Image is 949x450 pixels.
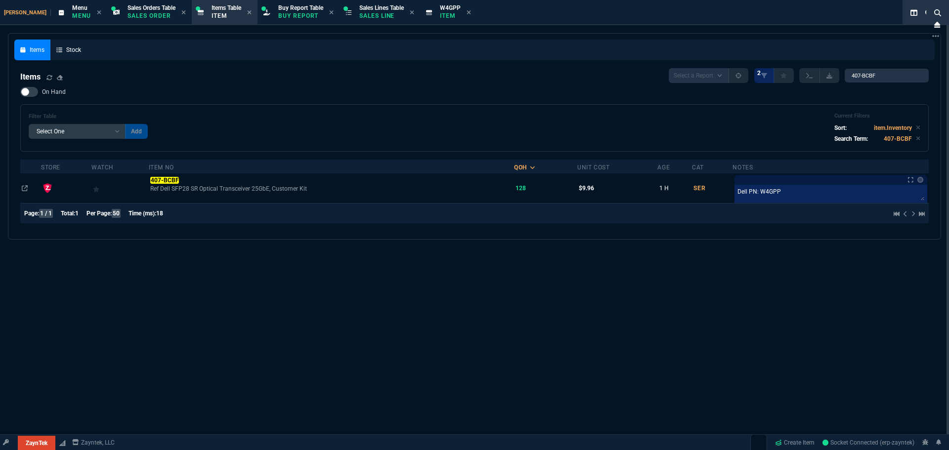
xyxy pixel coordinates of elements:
[516,185,526,192] span: 128
[4,9,51,16] span: [PERSON_NAME]
[834,123,847,132] p: Sort:
[75,210,79,217] span: 1
[692,164,704,171] div: Cat
[149,164,174,171] div: Item No
[733,164,753,171] div: Notes
[834,134,868,143] p: Search Term:
[61,210,75,217] span: Total:
[359,12,404,20] p: Sales Line
[29,113,148,120] h6: Filter Table
[757,69,761,77] span: 2
[72,4,87,11] span: Menu
[39,209,53,218] span: 1 / 1
[930,7,945,19] nx-icon: Search
[97,9,101,17] nx-icon: Close Tab
[921,7,936,19] nx-icon: Search
[150,185,513,193] span: Ref Dell SFP28 SR Optical Transceiver 25GbE, Customer Kit
[278,4,323,11] span: Buy Report Table
[874,124,912,131] code: item.Inventory
[771,435,819,450] a: Create Item
[50,40,87,60] a: Stock
[834,113,920,120] h6: Current Filters
[440,12,461,20] p: Item
[359,4,404,11] span: Sales Lines Table
[181,9,186,17] nx-icon: Close Tab
[579,185,594,192] span: $9.96
[14,40,50,60] a: Items
[93,181,147,195] div: Add to Watchlist
[86,210,112,217] span: Per Page:
[577,164,609,171] div: Unit Cost
[149,173,515,203] td: Ref Dell SFP28 SR Optical Transceiver 25GbE, Customer Kit
[41,164,60,171] div: Store
[329,9,334,17] nx-icon: Close Tab
[247,9,252,17] nx-icon: Close Tab
[212,4,241,11] span: Items Table
[72,12,91,20] p: Menu
[128,12,175,20] p: Sales Order
[22,185,28,192] nx-icon: Open In Opposite Panel
[410,9,414,17] nx-icon: Close Tab
[156,210,163,217] span: 18
[440,4,461,11] span: W4GPP
[129,210,156,217] span: Time (ms):
[42,88,66,96] span: On Hand
[657,164,670,171] div: Age
[822,438,914,447] a: CLAgTrRfVGL1yze-AADJ
[693,185,706,192] span: SER
[128,4,175,11] span: Sales Orders Table
[932,32,939,41] nx-icon: Open New Tab
[91,164,114,171] div: Watch
[906,7,921,19] nx-icon: Split Panels
[20,71,41,83] h4: Items
[514,164,527,171] div: QOH
[467,9,471,17] nx-icon: Close Tab
[24,210,39,217] span: Page:
[822,439,914,446] span: Socket Connected (erp-zayntek)
[657,173,692,203] td: 1 H
[884,135,912,142] code: 407-BCBF
[112,209,121,218] span: 50
[845,69,929,82] input: Search
[212,12,241,20] p: Item
[278,12,323,20] p: Buy Report
[930,19,944,31] nx-icon: Close Workbench
[69,438,118,447] a: msbcCompanyName
[150,177,179,184] mark: 407-BCBF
